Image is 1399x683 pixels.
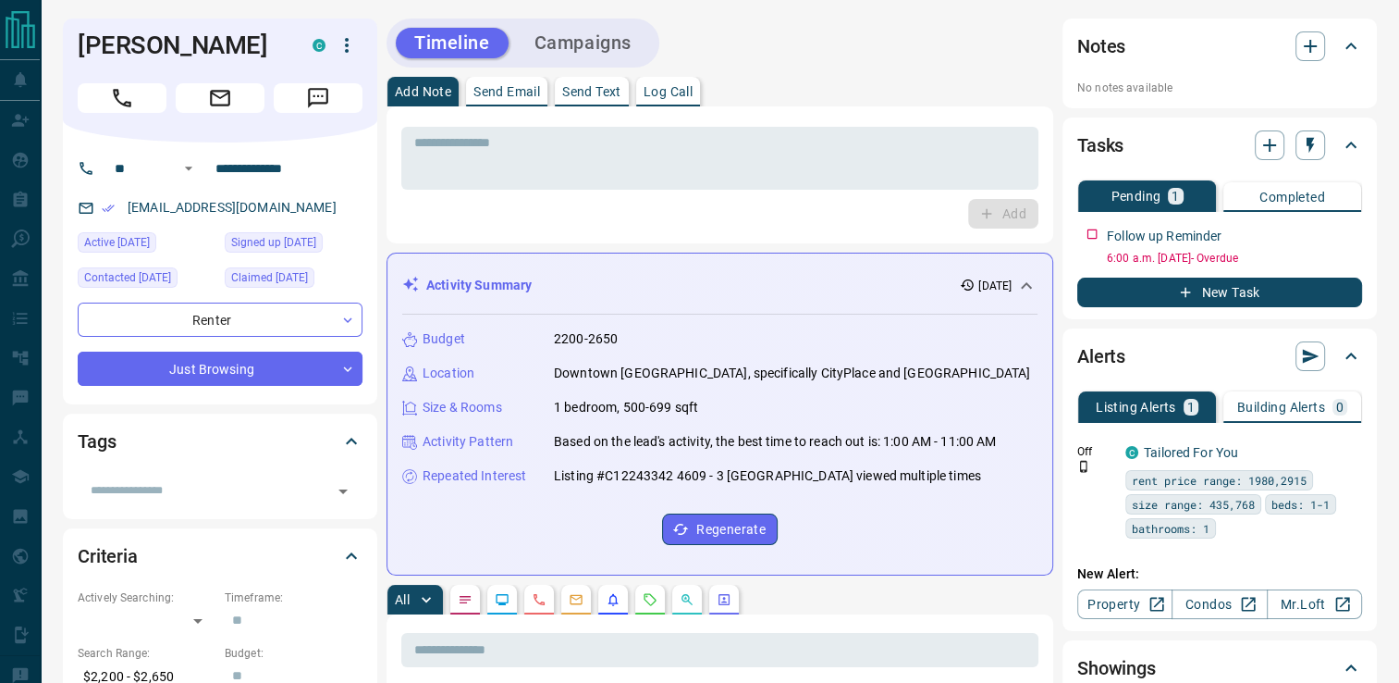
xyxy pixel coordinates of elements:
[78,419,362,464] div: Tags
[423,364,474,383] p: Location
[395,593,410,606] p: All
[1259,191,1325,204] p: Completed
[402,268,1037,303] div: Activity Summary[DATE]
[78,232,215,258] div: Sat Jul 12 2025
[1077,130,1123,160] h2: Tasks
[423,398,502,417] p: Size & Rooms
[78,590,215,606] p: Actively Searching:
[78,303,362,337] div: Renter
[1111,190,1160,203] p: Pending
[128,200,337,215] a: [EMAIL_ADDRESS][DOMAIN_NAME]
[554,329,618,349] p: 2200-2650
[78,645,215,662] p: Search Range:
[554,398,698,417] p: 1 bedroom, 500-699 sqft
[78,31,285,60] h1: [PERSON_NAME]
[1172,190,1179,203] p: 1
[1107,227,1221,246] p: Follow up Reminder
[554,466,981,486] p: Listing #C12243342 4609 - 3 [GEOGRAPHIC_DATA] viewed multiple times
[423,329,465,349] p: Budget
[1144,445,1238,460] a: Tailored For You
[495,592,509,607] svg: Lead Browsing Activity
[643,592,657,607] svg: Requests
[1271,495,1330,514] span: beds: 1-1
[554,432,996,452] p: Based on the lead's activity, the best time to reach out is: 1:00 AM - 11:00 AM
[1125,446,1138,459] div: condos.ca
[1267,590,1362,619] a: Mr.Loft
[1096,401,1176,414] p: Listing Alerts
[644,85,693,98] p: Log Call
[231,233,316,252] span: Signed up [DATE]
[423,466,526,486] p: Repeated Interest
[562,85,621,98] p: Send Text
[1077,590,1172,619] a: Property
[102,202,115,215] svg: Email Verified
[176,83,264,113] span: Email
[1132,495,1255,514] span: size range: 435,768
[395,85,451,98] p: Add Note
[396,28,509,58] button: Timeline
[225,267,362,293] div: Fri Jun 06 2025
[178,157,200,180] button: Open
[1077,123,1362,168] div: Tasks
[1077,565,1362,584] p: New Alert:
[532,592,546,607] svg: Calls
[1077,31,1125,61] h2: Notes
[78,267,215,293] div: Mon Jul 14 2025
[458,592,472,607] svg: Notes
[1077,24,1362,68] div: Notes
[717,592,731,607] svg: Agent Actions
[1077,334,1362,379] div: Alerts
[473,85,540,98] p: Send Email
[569,592,583,607] svg: Emails
[1132,519,1209,538] span: bathrooms: 1
[554,364,1030,383] p: Downtown [GEOGRAPHIC_DATA], specifically CityPlace and [GEOGRAPHIC_DATA]
[1172,590,1267,619] a: Condos
[1237,401,1325,414] p: Building Alerts
[516,28,650,58] button: Campaigns
[78,83,166,113] span: Call
[225,232,362,258] div: Thu Jun 05 2025
[662,514,778,545] button: Regenerate
[680,592,694,607] svg: Opportunities
[84,233,150,252] span: Active [DATE]
[1107,250,1362,267] p: 6:00 a.m. [DATE] - Overdue
[78,427,116,456] h2: Tags
[423,432,513,452] p: Activity Pattern
[78,352,362,386] div: Just Browsing
[225,590,362,606] p: Timeframe:
[330,478,356,504] button: Open
[1132,471,1307,490] span: rent price range: 1980,2915
[1077,278,1362,307] button: New Task
[978,278,1012,294] p: [DATE]
[274,83,362,113] span: Message
[78,541,138,571] h2: Criteria
[606,592,620,607] svg: Listing Alerts
[231,268,308,287] span: Claimed [DATE]
[426,276,532,295] p: Activity Summary
[1077,341,1125,371] h2: Alerts
[84,268,171,287] span: Contacted [DATE]
[1077,460,1090,473] svg: Push Notification Only
[225,645,362,662] p: Budget:
[1187,401,1195,414] p: 1
[78,534,362,578] div: Criteria
[313,39,325,52] div: condos.ca
[1336,401,1344,414] p: 0
[1077,80,1362,96] p: No notes available
[1077,653,1156,683] h2: Showings
[1077,443,1114,460] p: Off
